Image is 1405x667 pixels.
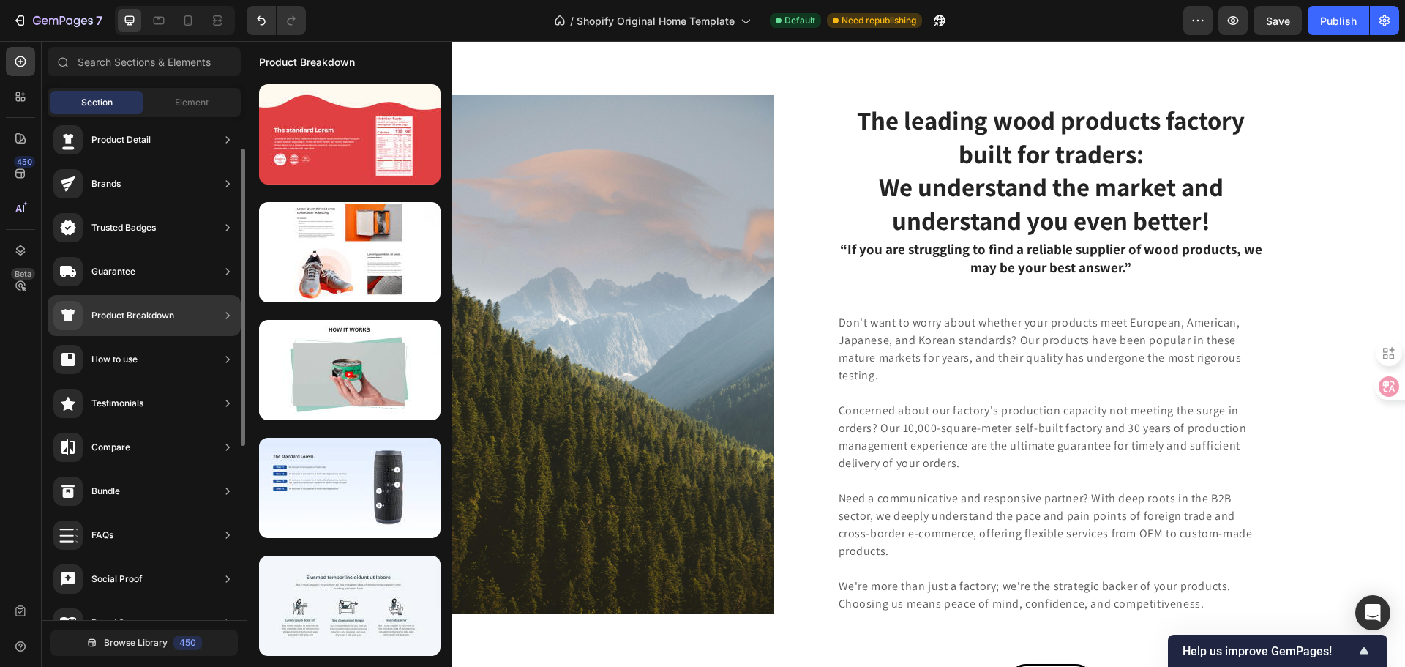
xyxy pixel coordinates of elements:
span: Save [1266,15,1290,27]
h3: “If you are struggling to find a reliable supplier of wood products, we may be your best answer.” [591,198,1019,236]
button: Browse Library450 [50,630,238,656]
p: 7 [96,12,102,29]
div: How to use [91,352,138,367]
div: Product Detail [91,133,151,147]
div: Trusted Badges [91,220,156,235]
p: Concerned about our factory's production capacity not meeting the surge in orders? Our 10,000-squ... [592,361,1017,431]
button: Publish [1308,6,1369,35]
span: Browse Library [104,636,168,649]
a: Go To FAQ [762,623,847,658]
div: Social Proof [91,572,143,586]
p: Don't want to worry about whether your products meet European, American, Japanese, and Korean sta... [592,273,1017,343]
input: Search Sections & Elements [48,47,241,76]
button: 7 [6,6,109,35]
div: 450 [14,156,35,168]
iframe: Design area [247,41,1405,667]
h2: The leading wood products factory built for traders: We understand the market and understand you ... [591,62,1019,198]
div: Compare [91,440,130,455]
span: Shopify Original Home Template [577,13,735,29]
div: FAQs [91,528,113,543]
div: Undo/Redo [247,6,306,35]
p: Need a communicative and responsive partner? With deep roots in the B2B sector, we deeply underst... [592,449,1017,519]
span: Element [175,96,209,109]
span: Section [81,96,113,109]
div: Publish [1320,13,1357,29]
div: Beta [11,268,35,280]
button: Save [1254,6,1302,35]
span: Need republishing [842,14,916,27]
button: Show survey - Help us improve GemPages! [1183,642,1373,660]
div: Brand Story [91,616,141,630]
span: Help us improve GemPages! [1183,644,1355,658]
div: Open Intercom Messenger [1355,595,1390,630]
div: Product Breakdown [91,308,174,323]
div: 450 [173,636,202,650]
span: Default [784,14,815,27]
div: Testimonials [91,396,143,411]
div: Brands [91,176,121,191]
p: We're more than just a factory; we're the strategic backer of your products. Choosing us means pe... [592,537,1017,572]
div: Guarantee [91,264,135,279]
span: / [570,13,574,29]
div: Bundle [91,484,120,499]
